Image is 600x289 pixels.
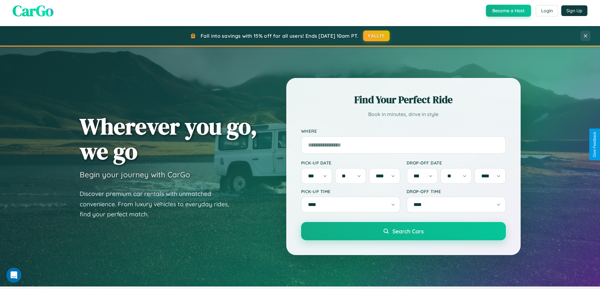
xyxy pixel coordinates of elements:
p: Book in minutes, drive in style [301,110,506,119]
button: Become a Host [486,5,531,17]
label: Pick-up Date [301,160,400,165]
div: Give Feedback [592,132,597,157]
h3: Begin your journey with CarGo [80,170,190,179]
label: Where [301,128,506,134]
button: Search Cars [301,222,506,240]
span: Search Cars [392,228,424,235]
label: Drop-off Time [407,189,506,194]
button: Sign Up [561,5,587,16]
h2: Find Your Perfect Ride [301,93,506,107]
button: Login [536,5,558,16]
iframe: Intercom live chat [6,268,21,283]
p: Discover premium car rentals with unmatched convenience. From luxury vehicles to everyday rides, ... [80,189,237,220]
label: Pick-up Time [301,189,400,194]
button: FALL15 [363,31,390,41]
span: CarGo [13,0,54,21]
label: Drop-off Date [407,160,506,165]
span: Fall into savings with 15% off for all users! Ends [DATE] 10am PT. [201,33,358,39]
h1: Wherever you go, we go [80,114,257,164]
